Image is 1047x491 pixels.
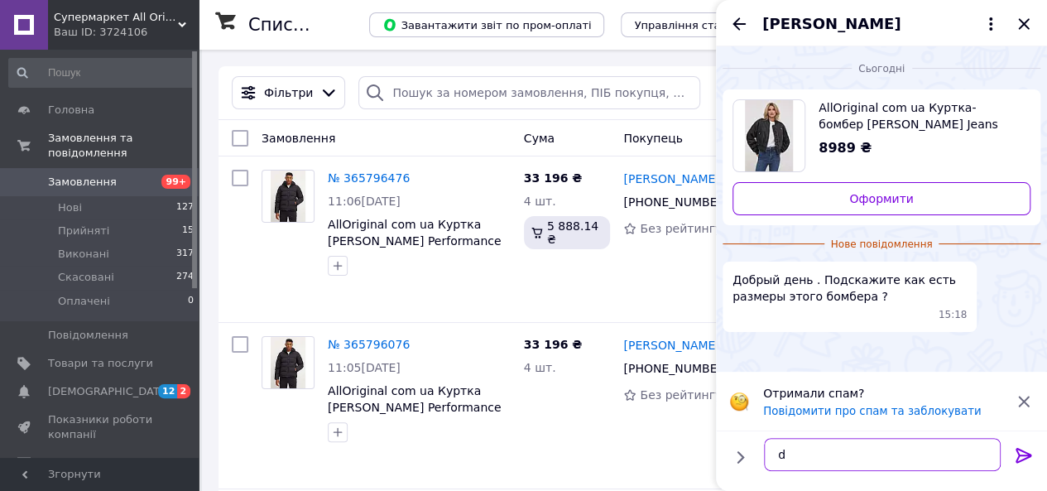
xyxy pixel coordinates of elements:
a: № 365796476 [328,171,410,185]
button: Завантажити звіт по пром-оплаті [369,12,604,37]
button: Повідомити про спам та заблокувати [763,405,981,417]
span: Головна [48,103,94,118]
span: Прийняті [58,224,109,238]
span: 15 [182,224,194,238]
span: 15:18 12.10.2025 [939,308,968,322]
a: Оформити [732,182,1030,215]
button: Показати кнопки [729,446,751,468]
a: [PERSON_NAME] [623,171,719,187]
textarea: d [764,438,1001,471]
span: Без рейтингу [640,388,722,402]
span: Нове повідомлення [824,238,939,252]
input: Пошук [8,58,195,88]
span: Повідомлення [48,328,128,343]
span: 12 [158,384,177,398]
button: Назад [729,14,749,34]
a: Фото товару [262,170,315,223]
div: 5 888.14 ₴ [524,216,611,249]
span: 317 [176,247,194,262]
a: [PERSON_NAME] [623,337,719,354]
span: Товари та послуги [48,356,153,371]
div: 12.10.2025 [723,60,1040,76]
img: Фото товару [271,337,305,388]
span: Сьогодні [852,62,911,76]
span: Фільтри [264,84,313,101]
h1: Список замовлень [248,15,416,35]
a: AllOriginal com ua Куртка [PERSON_NAME] Performance чоловіча колір чорний зимова 00GMF4O514 РОЗМІ... [328,218,510,297]
div: [PHONE_NUMBER] [620,357,730,380]
span: Супермаркет All Original [54,10,178,25]
span: 127 [176,200,194,215]
button: [PERSON_NAME] [762,13,1001,35]
span: Виконані [58,247,109,262]
img: :face_with_monocle: [729,392,749,412]
span: 4 шт. [524,195,556,208]
img: Фото товару [271,171,305,222]
span: 11:06[DATE] [328,195,401,208]
span: 33 196 ₴ [524,338,583,351]
span: [PERSON_NAME] [762,13,901,35]
div: Ваш ID: 3724106 [54,25,199,40]
a: № 365796076 [328,338,410,351]
span: Добрый день . Подскажите как есть размеры этого бомбера ? [732,272,967,305]
a: Переглянути товар [732,99,1030,172]
span: Показники роботи компанії [48,412,153,442]
button: Управління статусами [621,12,774,37]
span: Cума [524,132,555,145]
span: Нові [58,200,82,215]
span: 11:05[DATE] [328,361,401,374]
p: Отримали спам? [763,385,1004,402]
span: 8989 ₴ [819,140,872,156]
span: Замовлення [48,175,117,190]
span: Оплачені [58,294,110,309]
span: 33 196 ₴ [524,171,583,185]
div: [PHONE_NUMBER] [620,190,730,214]
span: [DEMOGRAPHIC_DATA] [48,384,170,399]
span: 0 [188,294,194,309]
span: Відгуки [48,456,91,471]
a: AllOriginal com ua Куртка [PERSON_NAME] Performance чоловіча колір чорний зимова 00GMF4O514 РОЗМІ... [328,384,510,464]
input: Пошук за номером замовлення, ПІБ покупця, номером телефону, Email, номером накладної [358,76,700,109]
button: Закрити [1014,14,1034,34]
span: Замовлення та повідомлення [48,131,199,161]
span: AllOriginal com ua Куртка-бомбер [PERSON_NAME] Jeans жіночий колір чорний перехідна РОЗМІРИ ЗАПИТ... [819,99,1017,132]
span: Покупець [623,132,682,145]
span: 274 [176,270,194,285]
span: Завантажити звіт по пром-оплаті [382,17,591,32]
a: Фото товару [262,336,315,389]
span: Скасовані [58,270,114,285]
span: 99+ [161,175,190,189]
span: Замовлення [262,132,335,145]
span: 4 шт. [524,361,556,374]
span: 2 [177,384,190,398]
span: Без рейтингу [640,222,722,235]
img: 5263304917_w100_h100_alloriginal-com-ua.jpg [745,100,792,171]
span: Управління статусами [634,19,761,31]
